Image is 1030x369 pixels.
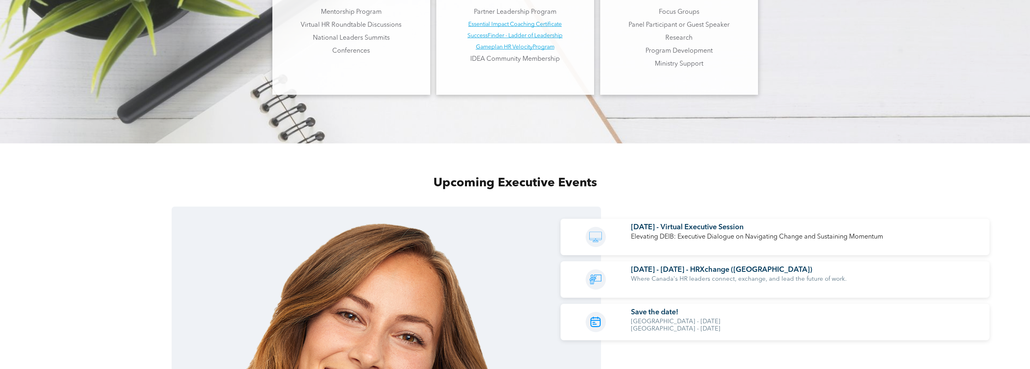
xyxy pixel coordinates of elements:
[659,9,699,15] span: Focus Groups
[476,44,554,50] a: Gameplan HR VelocityProgram
[631,266,812,273] span: [DATE] - [DATE] - HRXchange ([GEOGRAPHIC_DATA])
[332,48,370,54] span: Conferences
[470,56,560,62] span: IDEA Community Membership
[631,234,883,240] span: Elevating DEIB: Executive Dialogue on Navigating Change and Sustaining Momentum
[646,48,713,54] span: Program Development
[631,319,720,325] span: [GEOGRAPHIC_DATA] - [DATE]
[433,177,597,189] span: Upcoming Executive Events
[321,9,382,15] span: Mentorship Program
[665,35,692,41] span: Research
[313,35,390,41] span: National Leaders Summits
[474,9,556,15] span: Partner Leadership Program
[631,309,678,316] span: Save the date!
[631,224,743,231] span: [DATE] - Virtual Executive Session
[631,326,720,332] span: [GEOGRAPHIC_DATA] - [DATE]
[655,61,703,67] span: Ministry Support
[467,33,563,38] a: SuccessFinder - Ladder of Leadership
[301,22,401,28] span: Virtual HR Roundtable Discussions
[629,22,730,28] span: Panel Participant or Guest Speaker
[468,21,562,27] a: Essential Impact Coaching Certificate
[631,276,847,282] span: Where Canada's HR leaders connect, exchange, and lead the future of work.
